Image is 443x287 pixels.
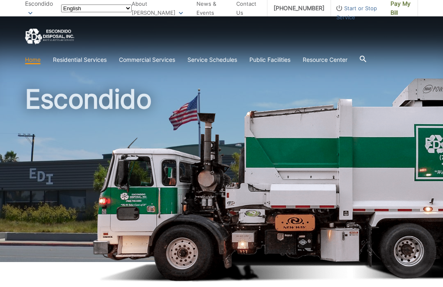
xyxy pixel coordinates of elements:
a: Residential Services [53,55,107,64]
a: Service Schedules [187,55,237,64]
a: Public Facilities [249,55,290,64]
h1: Escondido [25,86,418,266]
a: Resource Center [303,55,347,64]
a: Commercial Services [119,55,175,64]
a: Home [25,55,41,64]
select: Select a language [61,5,132,12]
a: EDCD logo. Return to the homepage. [25,29,74,45]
